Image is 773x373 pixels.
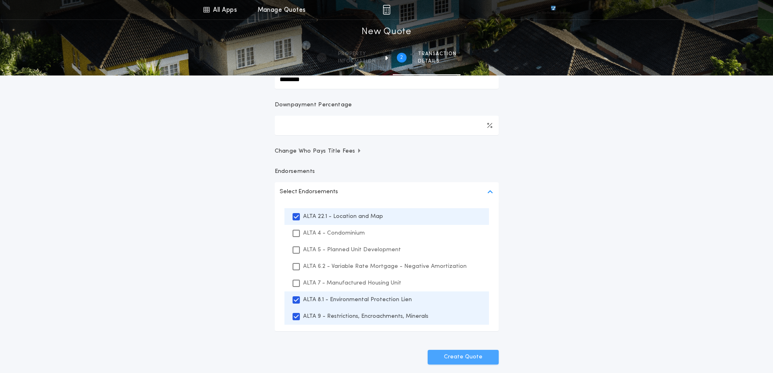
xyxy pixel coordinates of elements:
[275,147,362,155] span: Change Who Pays Title Fees
[275,168,499,176] p: Endorsements
[275,116,499,135] input: Downpayment Percentage
[428,350,499,364] button: Create Quote
[275,101,352,109] p: Downpayment Percentage
[303,229,365,237] p: ALTA 4 - Condominium
[275,147,499,155] button: Change Who Pays Title Fees
[338,58,376,65] span: information
[418,51,456,57] span: Transaction
[280,187,338,197] p: Select Endorsements
[418,58,456,65] span: details
[303,279,401,287] p: ALTA 7 - Manufactured Housing Unit
[362,26,411,39] h1: New Quote
[383,5,390,15] img: img
[400,54,403,61] h2: 2
[303,212,383,221] p: ALTA 22.1 - Location and Map
[275,69,499,89] input: New Loan Amount
[303,312,428,321] p: ALTA 9 - Restrictions, Encroachments, Minerals
[303,246,401,254] p: ALTA 5 - Planned Unit Development
[536,6,570,14] img: vs-icon
[275,182,499,202] button: Select Endorsements
[275,202,499,331] ul: Select Endorsements
[303,295,412,304] p: ALTA 8.1 - Environmental Protection Lien
[303,262,467,271] p: ALTA 6.2 - Variable Rate Mortgage - Negative Amortization
[338,51,376,57] span: Property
